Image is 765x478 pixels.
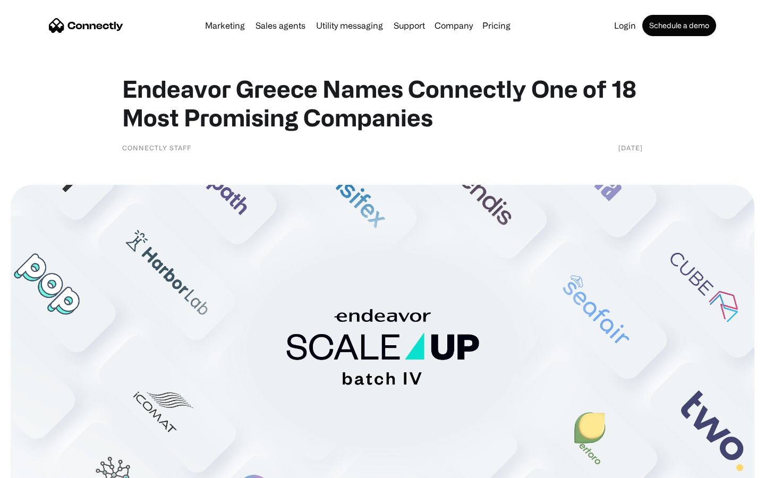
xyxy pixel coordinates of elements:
[21,459,64,474] ul: Language list
[251,21,310,30] a: Sales agents
[642,15,716,36] a: Schedule a demo
[11,459,64,474] aside: Language selected: English
[610,21,640,30] a: Login
[389,21,429,30] a: Support
[201,21,249,30] a: Marketing
[122,74,643,132] h1: Endeavor Greece Names Connectly One of 18 Most Promising Companies
[435,18,473,33] div: Company
[618,142,643,153] div: [DATE]
[478,21,515,30] a: Pricing
[122,142,191,153] div: Connectly Staff
[312,21,387,30] a: Utility messaging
